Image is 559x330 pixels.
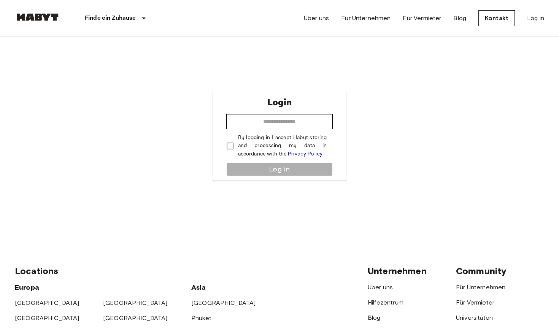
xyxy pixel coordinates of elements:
[403,14,441,23] a: Für Vermieter
[478,10,515,26] a: Kontakt
[15,299,79,306] a: [GEOGRAPHIC_DATA]
[456,265,507,276] span: Community
[191,314,211,322] a: Phuket
[85,14,136,23] p: Finde ein Zuhause
[15,314,79,322] a: [GEOGRAPHIC_DATA]
[527,14,544,23] a: Log in
[15,283,39,292] span: Europa
[238,134,327,158] p: By logging in I accept Habyt storing and processing my data in accordance with the
[103,299,168,306] a: [GEOGRAPHIC_DATA]
[267,96,292,109] p: Login
[15,265,58,276] span: Locations
[103,314,168,322] a: [GEOGRAPHIC_DATA]
[191,299,256,306] a: [GEOGRAPHIC_DATA]
[304,14,329,23] a: Über uns
[15,13,60,21] img: Habyt
[288,151,322,157] a: Privacy Policy
[456,299,494,306] a: Für Vermieter
[456,314,493,321] a: Universitäten
[456,284,505,291] a: Für Unternehmen
[368,314,381,321] a: Blog
[368,284,393,291] a: Über uns
[453,14,466,23] a: Blog
[368,265,427,276] span: Unternehmen
[341,14,391,23] a: Für Unternehmen
[368,299,403,306] a: Hilfezentrum
[191,283,206,292] span: Asia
